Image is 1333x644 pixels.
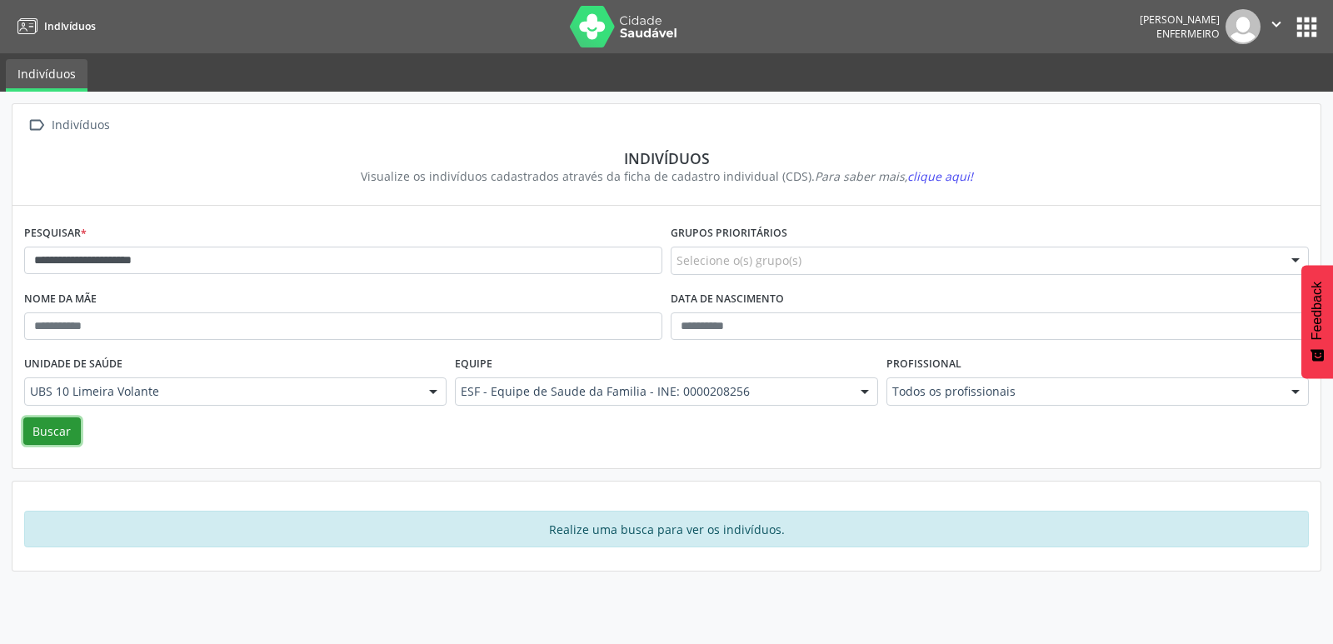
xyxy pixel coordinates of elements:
[24,113,112,137] a:  Indivíduos
[461,383,843,400] span: ESF - Equipe de Saude da Familia - INE: 0000208256
[1156,27,1220,41] span: Enfermeiro
[23,417,81,446] button: Buscar
[30,383,412,400] span: UBS 10 Limeira Volante
[44,19,96,33] span: Indivíduos
[24,113,48,137] i: 
[1292,12,1321,42] button: apps
[24,352,122,377] label: Unidade de saúde
[907,168,973,184] span: clique aqui!
[36,167,1297,185] div: Visualize os indivíduos cadastrados através da ficha de cadastro individual (CDS).
[1261,9,1292,44] button: 
[12,12,96,40] a: Indivíduos
[815,168,973,184] i: Para saber mais,
[1267,15,1286,33] i: 
[1301,265,1333,378] button: Feedback - Mostrar pesquisa
[671,221,787,247] label: Grupos prioritários
[24,511,1309,547] div: Realize uma busca para ver os indivíduos.
[6,59,87,92] a: Indivíduos
[892,383,1275,400] span: Todos os profissionais
[48,113,112,137] div: Indivíduos
[24,221,87,247] label: Pesquisar
[1140,12,1220,27] div: [PERSON_NAME]
[24,287,97,312] label: Nome da mãe
[455,352,492,377] label: Equipe
[1310,282,1325,340] span: Feedback
[886,352,961,377] label: Profissional
[671,287,784,312] label: Data de nascimento
[676,252,801,269] span: Selecione o(s) grupo(s)
[1226,9,1261,44] img: img
[36,149,1297,167] div: Indivíduos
